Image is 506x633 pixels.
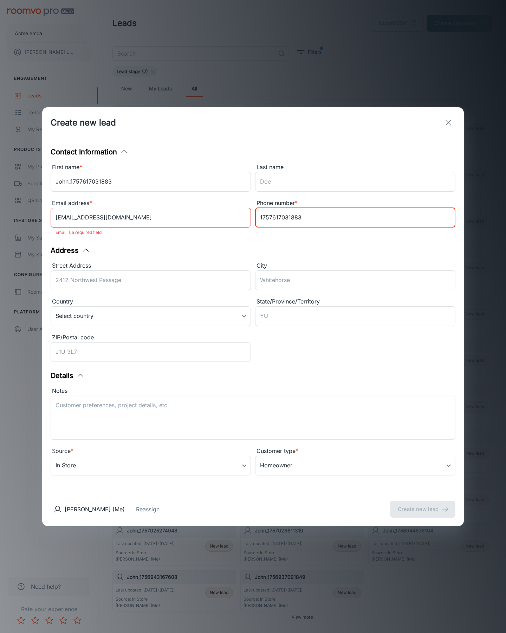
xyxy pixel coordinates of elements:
p: [PERSON_NAME] (Me) [65,505,125,513]
p: Email is a required field [56,228,246,237]
button: Address [51,245,90,256]
input: Doe [255,172,455,192]
div: Email address [51,199,251,208]
div: Source [51,447,251,456]
input: Whitehorse [255,270,455,290]
div: Phone number [255,199,455,208]
div: Select country [51,306,251,326]
input: J1U 3L7 [51,342,251,362]
input: John [51,172,251,192]
div: Country [51,297,251,306]
div: Last name [255,163,455,172]
div: State/Province/Territory [255,297,455,306]
button: Contact Information [51,147,128,157]
button: Details [51,370,85,381]
div: Street Address [51,261,251,270]
div: First name [51,163,251,172]
div: Notes [51,386,455,396]
div: Customer type [255,447,455,456]
input: myname@example.com [51,208,251,228]
div: In Store [51,456,251,475]
button: exit [441,116,455,130]
div: City [255,261,455,270]
input: 2412 Northwest Passage [51,270,251,290]
div: Homeowner [255,456,455,475]
button: Reassign [136,505,160,513]
h1: Create new lead [51,116,116,129]
input: YU [255,306,455,326]
div: ZIP/Postal code [51,333,251,342]
input: +1 439-123-4567 [255,208,455,228]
